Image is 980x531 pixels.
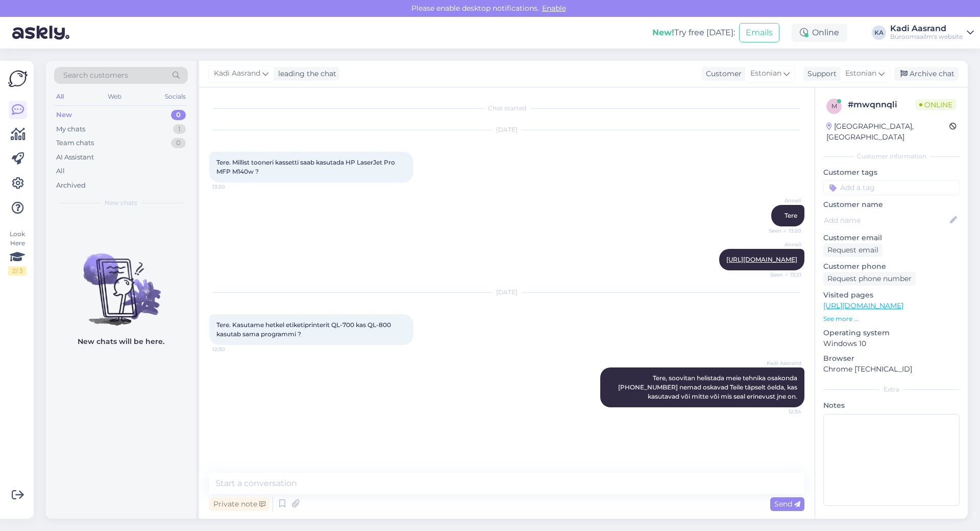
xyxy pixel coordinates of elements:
[823,328,960,338] p: Operating system
[803,68,837,79] div: Support
[848,99,915,111] div: # mwqnnqli
[274,68,336,79] div: leading the chat
[845,68,876,79] span: Estonian
[214,68,260,79] span: Kadi Aasrand
[823,233,960,243] p: Customer email
[209,125,804,134] div: [DATE]
[774,499,800,509] span: Send
[823,385,960,394] div: Extra
[209,104,804,113] div: Chat started
[56,110,72,120] div: New
[726,256,797,263] a: [URL][DOMAIN_NAME]
[652,27,735,39] div: Try free [DATE]:
[105,198,137,207] span: New chats
[652,28,674,37] b: New!
[63,70,128,81] span: Search customers
[56,138,94,148] div: Team chats
[823,301,903,310] a: [URL][DOMAIN_NAME]
[785,212,797,219] span: Tere
[831,102,837,110] span: m
[823,152,960,161] div: Customer information
[872,26,886,40] div: KA
[823,338,960,349] p: Windows 10
[78,336,164,347] p: New chats will be here.
[763,271,801,279] span: Seen ✓ 13:21
[823,261,960,272] p: Customer phone
[8,229,27,275] div: Look Here
[56,180,86,191] div: Archived
[823,353,960,364] p: Browser
[792,24,847,42] div: Online
[209,497,269,511] div: Private note
[826,121,949,143] div: [GEOGRAPHIC_DATA], [GEOGRAPHIC_DATA]
[216,158,397,175] span: Tere. Millist tooneri kassetti saab kasutada HP LaserJet Pro MFP M140w ?
[763,241,801,248] span: Anneli
[763,359,801,367] span: Kadi Aasrand
[163,90,188,103] div: Socials
[106,90,124,103] div: Web
[46,235,196,327] img: No chats
[763,227,801,235] span: Seen ✓ 13:20
[739,23,779,42] button: Emails
[890,25,963,33] div: Kadi Aasrand
[824,215,948,226] input: Add name
[823,180,960,195] input: Add a tag
[8,69,28,88] img: Askly Logo
[823,400,960,411] p: Notes
[56,166,65,176] div: All
[539,4,569,13] span: Enable
[216,321,393,338] span: Tere. Kasutame hetkel etiketiprinterit QL-700 kas QL-800 kasutab sama programmi ?
[56,152,94,163] div: AI Assistant
[823,167,960,178] p: Customer tags
[823,364,960,375] p: Chrome [TECHNICAL_ID]
[890,33,963,41] div: Büroomaailm's website
[56,124,85,134] div: My chats
[702,68,742,79] div: Customer
[54,90,66,103] div: All
[173,124,186,134] div: 1
[212,183,251,191] span: 13:20
[8,266,27,275] div: 2 / 3
[915,99,957,110] span: Online
[212,345,251,353] span: 12:30
[823,290,960,301] p: Visited pages
[171,138,186,148] div: 0
[618,374,799,400] span: Tere, soovitan helistada meie tehnika osakonda [PHONE_NUMBER] nemad oskavad Teile täpselt öelda, ...
[209,288,804,297] div: [DATE]
[823,243,883,257] div: Request email
[823,272,916,286] div: Request phone number
[890,25,974,41] a: Kadi AasrandBüroomaailm's website
[750,68,781,79] span: Estonian
[894,67,959,81] div: Archive chat
[763,197,801,204] span: Anneli
[171,110,186,120] div: 0
[823,199,960,210] p: Customer name
[763,408,801,415] span: 12:34
[823,314,960,324] p: See more ...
